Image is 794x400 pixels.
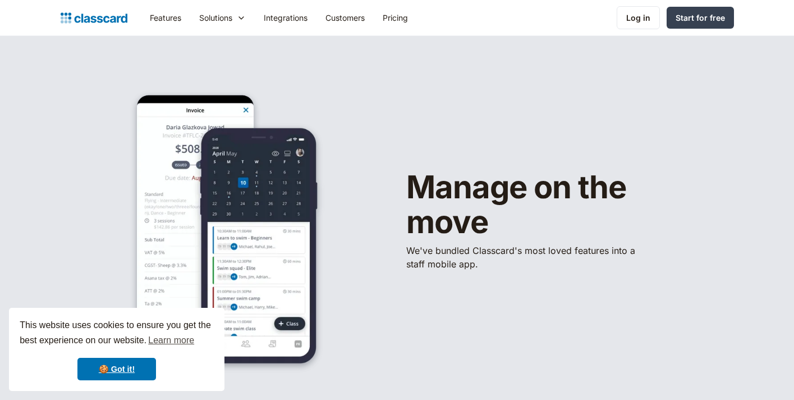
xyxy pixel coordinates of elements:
a: Pricing [374,5,417,30]
a: Start for free [667,7,734,29]
a: dismiss cookie message [77,358,156,380]
div: cookieconsent [9,308,224,391]
a: Features [141,5,190,30]
a: Logo [61,10,127,26]
h1: Manage on the move [406,170,698,239]
a: Log in [617,6,660,29]
div: Solutions [190,5,255,30]
a: Customers [316,5,374,30]
div: Solutions [199,12,232,24]
div: Log in [626,12,650,24]
a: learn more about cookies [146,332,196,349]
a: Integrations [255,5,316,30]
p: We've bundled ​Classcard's most loved features into a staff mobile app. [406,244,642,271]
span: This website uses cookies to ensure you get the best experience on our website. [20,319,214,349]
div: Start for free [676,12,725,24]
